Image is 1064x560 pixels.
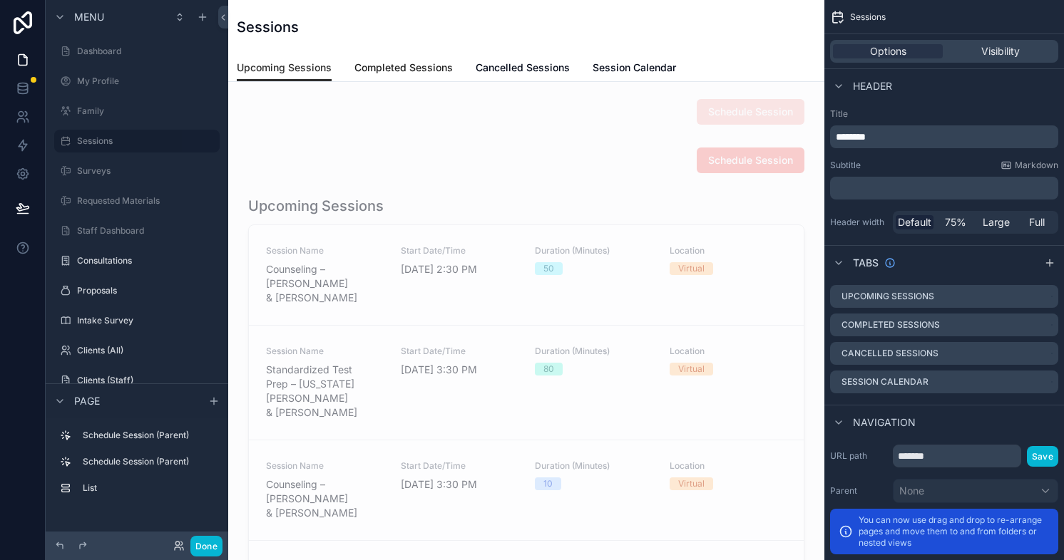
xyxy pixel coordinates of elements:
label: Surveys [77,165,217,177]
a: Sessions [54,130,220,152]
span: 75% [945,215,966,229]
label: Consultations [77,255,217,266]
h1: Sessions [237,17,299,37]
label: Title [830,108,1058,120]
span: Page [74,394,100,408]
span: Upcoming Sessions [237,61,332,75]
a: My Profile [54,70,220,93]
label: Dashboard [77,46,217,57]
span: Menu [74,10,104,24]
button: Done [190,536,222,556]
label: Session Calendar [842,376,929,388]
label: Staff Dashboard [77,225,217,237]
a: Upcoming Sessions [237,55,332,82]
label: Clients (All) [77,345,217,356]
a: Staff Dashboard [54,219,220,242]
label: Parent [830,485,887,497]
label: Clients (Staff) [77,375,217,386]
label: Intake Survey [77,315,217,326]
label: Schedule Session (Parent) [83,456,214,467]
label: Schedule Session (Parent) [83,430,214,441]
a: Family [54,100,220,123]
label: Upcoming Sessions [842,291,934,302]
label: List [83,482,214,494]
span: Completed Sessions [354,61,453,75]
label: Family [77,105,217,117]
label: Sessions [77,135,211,147]
span: Default [898,215,931,229]
a: Requested Materials [54,190,220,212]
label: Requested Materials [77,195,217,207]
label: Completed Sessions [842,319,940,331]
span: Navigation [853,415,916,430]
a: Completed Sessions [354,55,453,83]
span: Tabs [853,256,879,270]
span: Visibility [981,44,1020,58]
a: Surveys [54,160,220,182]
a: Session Calendar [593,55,676,83]
p: You can now use drag and drop to re-arrange pages and move them to and from folders or nested views [859,514,1050,549]
a: Proposals [54,279,220,302]
a: Clients (Staff) [54,369,220,392]
a: Cancelled Sessions [476,55,570,83]
span: Options [870,44,906,58]
label: My Profile [77,76,217,87]
a: Markdown [1001,160,1058,171]
label: URL path [830,450,887,462]
a: Dashboard [54,40,220,63]
span: Large [983,215,1010,229]
label: Proposals [77,285,217,296]
span: Cancelled Sessions [476,61,570,75]
label: Header width [830,217,887,228]
label: Subtitle [830,160,861,171]
span: Sessions [850,11,886,23]
button: None [893,479,1058,503]
a: Consultations [54,249,220,272]
div: scrollable content [830,177,1058,199]
span: Full [1029,215,1045,229]
button: Save [1027,446,1058,467]
a: Intake Survey [54,309,220,332]
span: Session Calendar [593,61,676,75]
span: None [899,484,924,498]
div: scrollable content [830,125,1058,148]
span: Markdown [1015,160,1058,171]
label: Cancelled Sessions [842,348,938,359]
span: Header [853,79,892,93]
div: scrollable content [46,418,228,514]
a: Clients (All) [54,339,220,362]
